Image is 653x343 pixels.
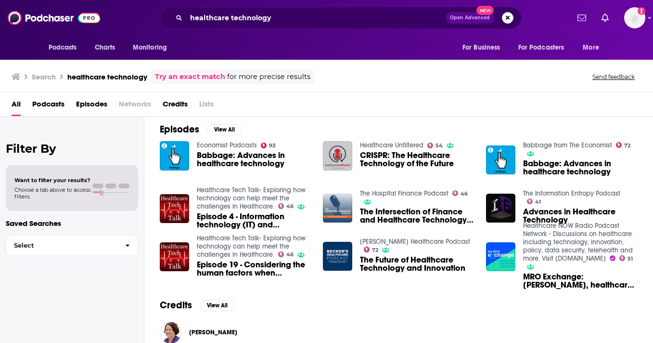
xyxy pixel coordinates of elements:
a: 41 [527,198,541,204]
span: More [583,41,599,54]
a: The Future of Healthcare Technology and Innovation [360,256,474,272]
span: Want to filter your results? [14,177,90,184]
a: Healthcare Unfiltered [360,141,423,149]
a: Advances in Healthcare Technology [523,208,638,224]
h3: Search [32,72,56,81]
a: 72 [616,142,631,148]
a: CRISPR: The Healthcare Technology of the Future [360,151,474,168]
a: 72 [364,247,379,252]
img: Podchaser - Follow, Share and Rate Podcasts [8,9,100,27]
img: User Profile [624,7,645,28]
a: Advances in Healthcare Technology [486,194,515,223]
a: Credits [163,96,188,116]
a: Try an exact match [155,71,225,82]
span: Open Advanced [450,15,490,20]
div: Search podcasts, credits, & more... [160,7,522,29]
a: Episodes [76,96,107,116]
a: MRO Exchange: Christopher Kunney, healthcare technology and business strategist, [523,273,638,289]
a: 93 [261,143,276,148]
img: The Future of Healthcare Technology and Innovation [323,242,352,271]
button: Send feedback [589,73,638,81]
a: Healthcare NOW Radio Podcast Network - Discussions on healthcare including technology, innovation... [523,222,633,263]
button: open menu [42,39,90,57]
a: Babbage: Advances in healthcare technology [523,159,638,176]
span: 51 [627,257,633,261]
span: 46 [286,204,294,209]
button: View All [207,124,242,135]
span: Logged in as allisonstowell [624,7,645,28]
img: Episode 4 - Information technology (IT) and healthcare technology management (HTM) working together [160,194,189,224]
span: 54 [435,144,443,148]
img: The Intersection of Finance and Healthcare Technology in Healthcare [323,194,352,223]
img: Episode 19 - Considering the human factors when designing and implementing healthcare technology [160,242,189,272]
a: All [12,96,21,116]
a: The Hospital Finance Podcast [360,189,448,198]
img: MRO Exchange: Christopher Kunney, healthcare technology and business strategist, [486,242,515,272]
a: 46 [452,190,468,196]
a: Healthcare Tech Talk- Exploring how technology can help meet the challenges in Healthcare. [197,186,306,211]
h2: Episodes [160,123,199,135]
a: The Information Entropy Podcast [523,189,620,198]
a: Charts [89,39,121,57]
a: Podcasts [32,96,64,116]
span: 46 [286,252,294,257]
a: 46 [278,251,294,257]
a: 54 [427,143,443,148]
span: For Podcasters [518,41,564,54]
a: Episode 19 - Considering the human factors when designing and implementing healthcare technology [197,261,311,277]
span: 46 [461,192,468,196]
span: 93 [269,144,276,148]
a: Show notifications dropdown [574,10,590,26]
h2: Credits [160,299,192,311]
a: Healthcare Tech Talk- Exploring how technology can help meet the challenges in Healthcare. [197,234,306,259]
img: Babbage: Advances in healthcare technology [486,145,515,175]
button: Select [6,235,138,256]
a: Babbage: Advances in healthcare technology [197,151,311,168]
span: Select [6,242,117,249]
a: 51 [619,255,633,261]
a: CreditsView All [160,299,234,311]
a: CRISPR: The Healthcare Technology of the Future [323,141,352,171]
span: [PERSON_NAME] [189,329,237,336]
button: open menu [126,39,179,57]
a: Show notifications dropdown [598,10,613,26]
span: for more precise results [227,71,310,82]
span: 72 [372,248,378,252]
span: Lists [199,96,214,116]
a: Episode 4 - Information technology (IT) and healthcare technology management (HTM) working together [197,212,311,229]
span: Choose a tab above to access filters. [14,186,90,200]
a: The Intersection of Finance and Healthcare Technology in Healthcare [360,208,474,224]
a: Babbage from The Economist [523,141,612,149]
h2: Filter By [6,142,138,156]
a: Amy Gleason [189,329,237,336]
button: open menu [576,39,611,57]
span: Charts [95,41,115,54]
img: Babbage: Advances in healthcare technology [160,141,189,171]
button: open menu [512,39,578,57]
svg: Add a profile image [638,7,645,15]
span: 41 [535,200,541,204]
button: Show profile menu [624,7,645,28]
span: MRO Exchange: [PERSON_NAME], healthcare technology and business strategist, [523,273,638,289]
span: For Business [462,41,500,54]
span: Podcasts [49,41,77,54]
a: EpisodesView All [160,123,242,135]
input: Search podcasts, credits, & more... [186,10,446,26]
span: New [476,6,494,15]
